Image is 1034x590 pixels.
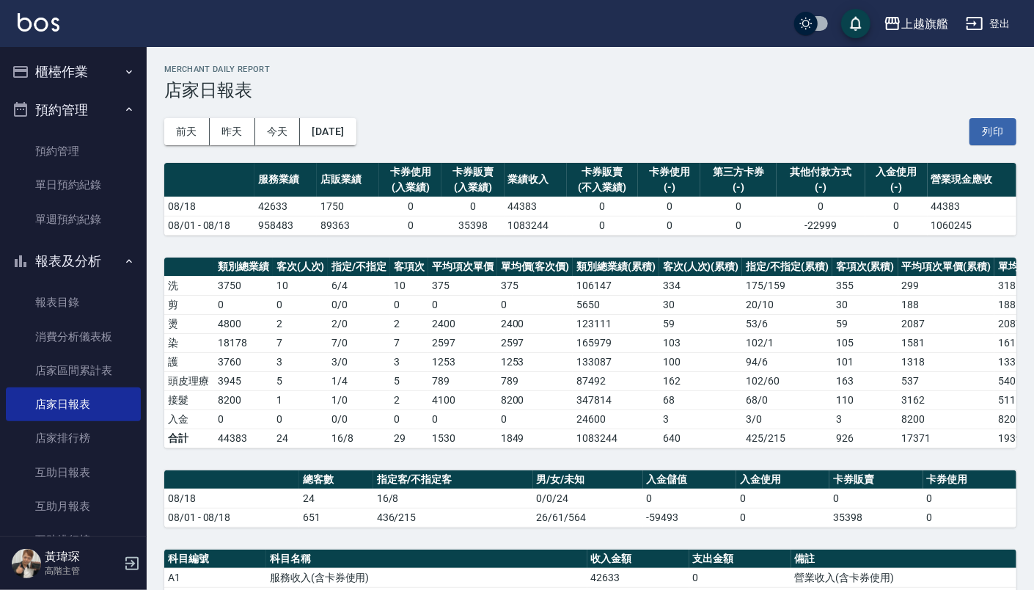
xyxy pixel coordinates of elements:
[573,352,659,371] td: 133087
[791,550,1016,569] th: 備註
[736,508,829,527] td: 0
[659,333,743,352] td: 103
[273,295,329,314] td: 0
[898,258,995,277] th: 平均項次單價(累積)
[373,489,533,508] td: 16/8
[573,276,659,295] td: 106147
[214,314,273,333] td: 4800
[573,258,659,277] th: 類別總業績(累積)
[777,197,865,216] td: 0
[6,134,141,168] a: 預約管理
[445,180,500,195] div: (入業績)
[832,314,898,333] td: 59
[659,276,743,295] td: 334
[390,352,428,371] td: 3
[441,216,504,235] td: 35398
[659,314,743,333] td: 59
[928,197,1016,216] td: 44383
[643,489,736,508] td: 0
[832,258,898,277] th: 客項次(累積)
[923,489,1016,508] td: 0
[328,371,390,390] td: 1 / 4
[742,409,832,429] td: 3 / 0
[573,371,659,390] td: 87492
[328,314,390,333] td: 2 / 0
[164,295,214,314] td: 剪
[928,163,1016,197] th: 營業現金應收
[742,276,832,295] td: 175 / 159
[659,390,743,409] td: 68
[273,258,329,277] th: 客次(人次)
[497,352,573,371] td: 1253
[923,470,1016,489] th: 卡券使用
[643,470,736,489] th: 入金儲值
[273,352,329,371] td: 3
[164,470,1016,528] table: a dense table
[328,390,390,409] td: 1 / 0
[704,180,772,195] div: (-)
[6,456,141,489] a: 互助日報表
[45,564,120,578] p: 高階主管
[164,216,254,235] td: 08/01 - 08/18
[6,489,141,523] a: 互助月報表
[164,508,299,527] td: 08/01 - 08/18
[164,314,214,333] td: 燙
[571,180,635,195] div: (不入業績)
[6,168,141,202] a: 單日預約紀錄
[736,470,829,489] th: 入金使用
[164,163,1016,236] table: a dense table
[533,508,643,527] td: 26/61/564
[390,258,428,277] th: 客項次
[898,314,995,333] td: 2087
[6,285,141,319] a: 報表目錄
[328,352,390,371] td: 3 / 0
[659,295,743,314] td: 30
[214,390,273,409] td: 8200
[505,163,567,197] th: 業績收入
[273,333,329,352] td: 7
[273,314,329,333] td: 2
[898,390,995,409] td: 3162
[317,163,379,197] th: 店販業績
[742,390,832,409] td: 68 / 0
[587,550,689,569] th: 收入金額
[829,489,923,508] td: 0
[497,371,573,390] td: 789
[742,352,832,371] td: 94 / 6
[428,390,497,409] td: 4100
[928,216,1016,235] td: 1060245
[379,216,441,235] td: 0
[659,409,743,429] td: 3
[497,276,573,295] td: 375
[832,371,898,390] td: 163
[328,258,390,277] th: 指定/不指定
[45,550,120,564] h5: 黃瑋琛
[659,352,743,371] td: 100
[742,258,832,277] th: 指定/不指定(累積)
[742,333,832,352] td: 102 / 1
[704,164,772,180] div: 第三方卡券
[643,508,736,527] td: -59493
[441,197,504,216] td: 0
[317,197,379,216] td: 1750
[6,523,141,557] a: 互助排行榜
[273,371,329,390] td: 5
[266,568,587,587] td: 服務收入(含卡券使用)
[878,9,954,39] button: 上越旗艦
[587,568,689,587] td: 42633
[214,352,273,371] td: 3760
[898,295,995,314] td: 188
[659,429,743,448] td: 640
[841,9,870,38] button: save
[428,276,497,295] td: 375
[428,295,497,314] td: 0
[497,409,573,429] td: 0
[390,276,428,295] td: 10
[164,568,266,587] td: A1
[573,295,659,314] td: 5650
[497,390,573,409] td: 8200
[567,216,639,235] td: 0
[164,333,214,352] td: 染
[832,352,898,371] td: 101
[777,216,865,235] td: -22999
